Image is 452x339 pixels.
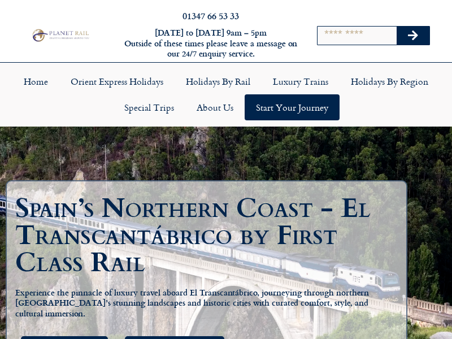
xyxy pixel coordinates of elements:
a: Holidays by Rail [175,68,262,94]
img: Planet Rail Train Holidays Logo [30,28,90,42]
a: Start your Journey [245,94,340,120]
h6: [DATE] to [DATE] 9am – 5pm Outside of these times please leave a message on our 24/7 enquiry serv... [123,28,298,59]
a: Special Trips [113,94,185,120]
a: About Us [185,94,245,120]
button: Search [397,27,429,45]
h1: Spain’s Northern Coast - El Transcantábrico by First Class Rail [15,195,403,276]
a: Holidays by Region [340,68,440,94]
nav: Menu [6,68,446,120]
a: Home [12,68,59,94]
h5: Experience the pinnacle of luxury travel aboard El Transcantábrico, journeying through northern [... [15,288,398,319]
a: Luxury Trains [262,68,340,94]
a: Orient Express Holidays [59,68,175,94]
a: 01347 66 53 33 [182,9,239,22]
